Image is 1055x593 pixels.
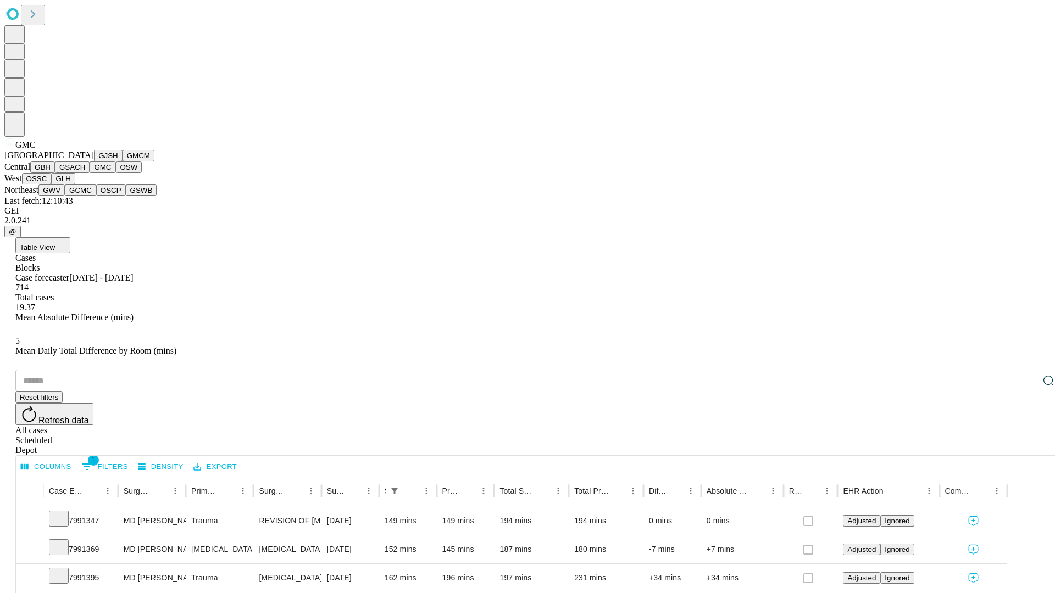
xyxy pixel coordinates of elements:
div: Case Epic Id [49,486,84,495]
span: Adjusted [847,574,876,582]
div: Primary Service [191,486,219,495]
button: Expand [21,540,38,560]
div: 194 mins [574,507,638,535]
div: 7991369 [49,535,113,563]
div: +34 mins [707,564,778,592]
div: -7 mins [649,535,696,563]
span: 1 [88,455,99,466]
button: Sort [668,483,683,499]
button: Sort [885,483,900,499]
span: Mean Absolute Difference (mins) [15,312,134,322]
span: Total cases [15,293,54,302]
span: Ignored [885,574,909,582]
div: REVISION OF [MEDICAL_DATA] SIMPLE [259,507,315,535]
button: Show filters [387,483,402,499]
button: GJSH [94,150,123,161]
button: GCMC [65,184,96,196]
button: Adjusted [843,544,880,555]
button: OSW [116,161,142,173]
button: Sort [403,483,419,499]
button: Menu [625,483,641,499]
div: EHR Action [843,486,883,495]
button: Ignored [880,544,914,555]
span: Table View [20,243,55,251]
div: 0 mins [707,507,778,535]
button: Density [135,458,186,475]
button: OSSC [22,173,52,184]
span: Ignored [885,517,909,525]
div: MD [PERSON_NAME] [PERSON_NAME] Md [124,535,180,563]
span: Adjusted [847,517,876,525]
div: [MEDICAL_DATA] [191,535,248,563]
button: GLH [51,173,75,184]
button: Sort [152,483,168,499]
span: Refresh data [38,416,89,425]
button: Menu [303,483,319,499]
div: Surgery Date [327,486,345,495]
span: Ignored [885,545,909,553]
div: Resolved in EHR [789,486,803,495]
span: Case forecaster [15,273,69,282]
div: +34 mins [649,564,696,592]
span: Central [4,162,30,171]
button: Menu [235,483,251,499]
div: 196 mins [442,564,489,592]
div: 162 mins [385,564,431,592]
div: 7991347 [49,507,113,535]
button: Export [191,458,240,475]
button: Show filters [79,458,131,475]
div: Absolute Difference [707,486,749,495]
span: Reset filters [20,393,58,401]
button: Table View [15,237,70,253]
button: GWV [38,184,65,196]
button: Refresh data [15,403,93,425]
button: Menu [765,483,781,499]
div: 197 mins [499,564,563,592]
button: GBH [30,161,55,173]
div: [DATE] [327,564,374,592]
div: 231 mins [574,564,638,592]
div: MD [PERSON_NAME] [PERSON_NAME] Md [124,564,180,592]
div: 152 mins [385,535,431,563]
button: Ignored [880,572,914,584]
div: Total Predicted Duration [574,486,609,495]
div: 1 active filter [387,483,402,499]
div: [DATE] [327,507,374,535]
button: Ignored [880,515,914,527]
button: Sort [610,483,625,499]
button: Menu [168,483,183,499]
button: Select columns [18,458,74,475]
div: 180 mins [574,535,638,563]
button: GSWB [126,184,157,196]
button: Sort [460,483,476,499]
button: Adjusted [843,515,880,527]
div: Total Scheduled Duration [499,486,534,495]
span: Mean Daily Total Difference by Room (mins) [15,346,176,355]
button: Menu [819,483,835,499]
div: [MEDICAL_DATA] [259,564,315,592]
div: Trauma [191,507,248,535]
div: Surgery Name [259,486,286,495]
div: Difference [649,486,667,495]
div: Predicted In Room Duration [442,486,460,495]
button: Menu [551,483,566,499]
span: 5 [15,336,20,345]
button: Sort [804,483,819,499]
button: Menu [361,483,376,499]
div: GEI [4,206,1051,216]
div: [DATE] [327,535,374,563]
span: [DATE] - [DATE] [69,273,133,282]
button: Menu [419,483,434,499]
button: Expand [21,569,38,588]
span: 714 [15,283,29,292]
div: 145 mins [442,535,489,563]
button: Menu [476,483,491,499]
div: 7991395 [49,564,113,592]
button: Sort [346,483,361,499]
span: [GEOGRAPHIC_DATA] [4,150,94,160]
button: Reset filters [15,391,63,403]
button: @ [4,226,21,237]
div: Comments [945,486,973,495]
button: OSCP [96,184,126,196]
button: Sort [288,483,303,499]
